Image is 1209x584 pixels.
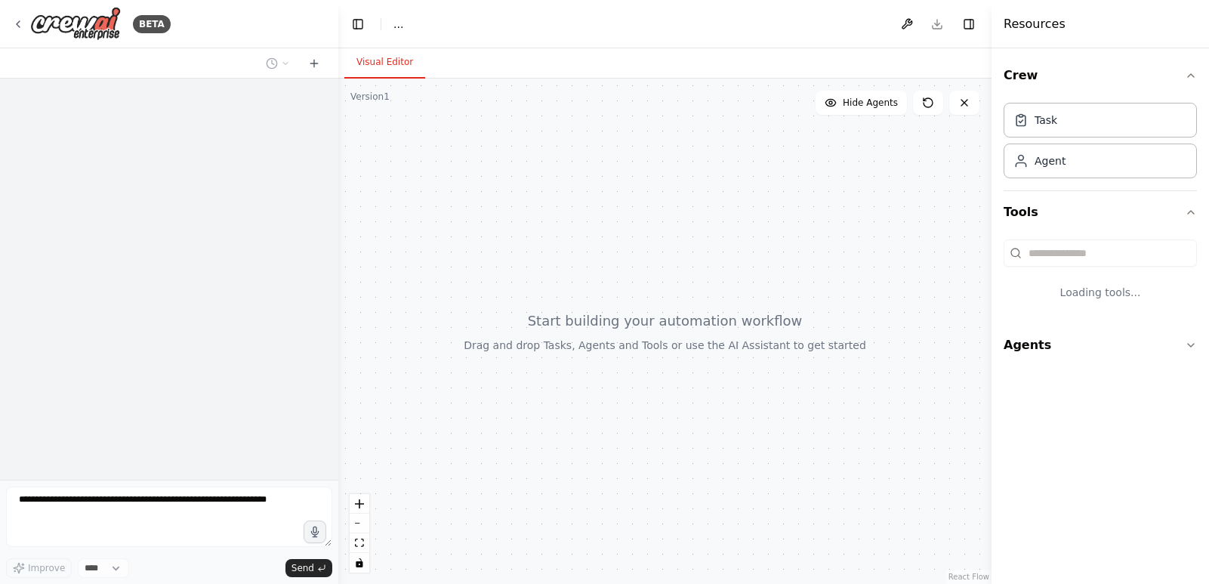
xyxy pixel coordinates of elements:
[1004,233,1197,324] div: Tools
[958,14,979,35] button: Hide right sidebar
[1035,153,1066,168] div: Agent
[302,54,326,73] button: Start a new chat
[350,553,369,573] button: toggle interactivity
[285,559,332,577] button: Send
[393,17,403,32] nav: breadcrumb
[350,533,369,553] button: fit view
[1004,273,1197,312] div: Loading tools...
[350,91,390,103] div: Version 1
[1004,54,1197,97] button: Crew
[1035,113,1057,128] div: Task
[28,562,65,574] span: Improve
[1004,324,1197,366] button: Agents
[350,494,369,514] button: zoom in
[350,494,369,573] div: React Flow controls
[304,521,326,543] button: Click to speak your automation idea
[393,17,403,32] span: ...
[1004,15,1066,33] h4: Resources
[291,562,314,574] span: Send
[843,97,898,109] span: Hide Agents
[1004,191,1197,233] button: Tools
[344,47,425,79] button: Visual Editor
[350,514,369,533] button: zoom out
[30,7,121,41] img: Logo
[133,15,171,33] div: BETA
[1004,97,1197,190] div: Crew
[260,54,296,73] button: Switch to previous chat
[816,91,907,115] button: Hide Agents
[6,558,72,578] button: Improve
[347,14,369,35] button: Hide left sidebar
[948,573,989,581] a: React Flow attribution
